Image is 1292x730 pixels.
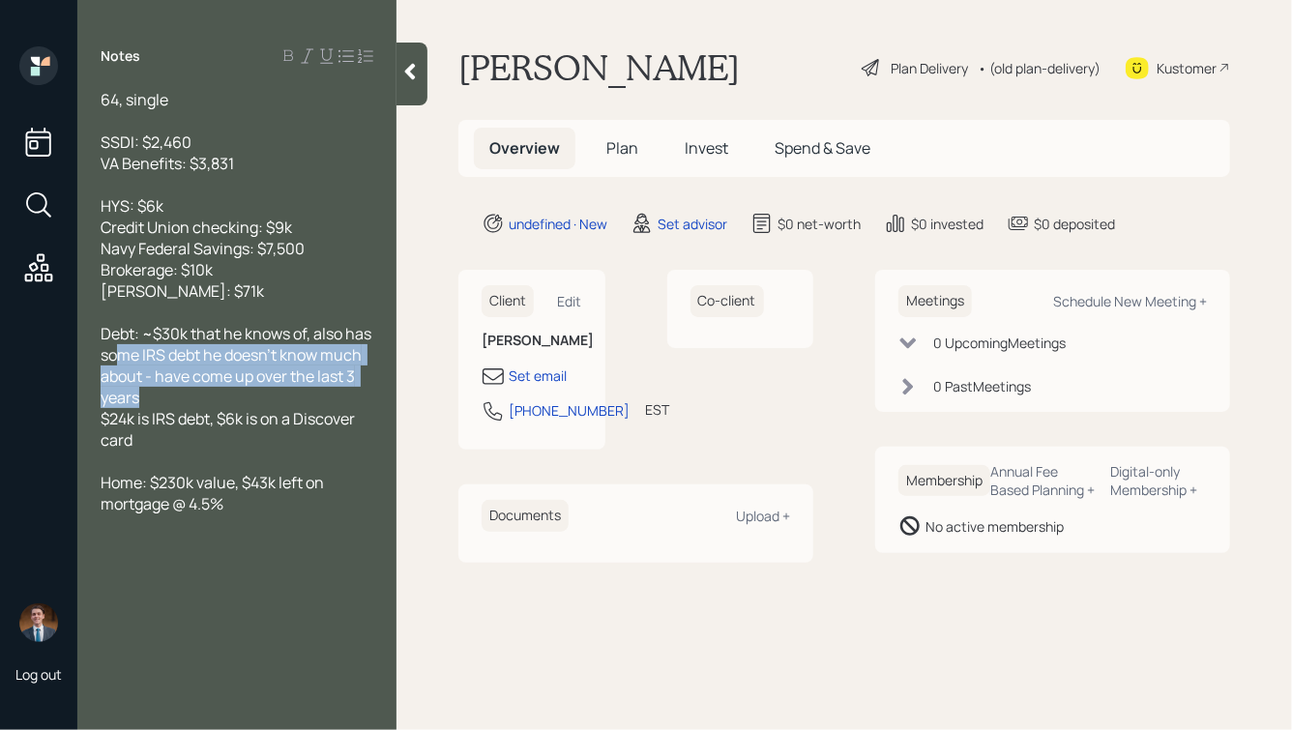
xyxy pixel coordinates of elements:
div: Edit [558,292,582,310]
div: $0 deposited [1034,214,1115,234]
span: [PERSON_NAME]: $71k [101,280,264,302]
span: Spend & Save [775,137,870,159]
div: Digital-only Membership + [1111,462,1207,499]
label: Notes [101,46,140,66]
h6: Meetings [898,285,972,317]
span: HYS: $6k [101,195,163,217]
div: Kustomer [1157,58,1217,78]
span: Invest [685,137,728,159]
h1: [PERSON_NAME] [458,46,740,89]
div: $0 net-worth [778,214,861,234]
div: [PHONE_NUMBER] [509,400,630,421]
div: undefined · New [509,214,607,234]
span: Navy Federal Savings: $7,500 [101,238,305,259]
span: VA Benefits: $3,831 [101,153,234,174]
h6: Membership [898,465,990,497]
span: 64, single [101,89,168,110]
span: SSDI: $2,460 [101,131,191,153]
div: Set advisor [658,214,727,234]
div: $0 invested [911,214,984,234]
span: Brokerage: $10k [101,259,213,280]
div: Annual Fee Based Planning + [990,462,1096,499]
div: Set email [509,365,567,386]
div: 0 Past Meeting s [933,376,1031,396]
div: Upload + [736,507,790,525]
h6: Co-client [690,285,764,317]
img: hunter_neumayer.jpg [19,603,58,642]
div: • (old plan-delivery) [978,58,1101,78]
span: Debt: ~$30k that he knows of, also has some IRS debt he doesn't know much about - have come up ov... [101,323,374,408]
span: $24k is IRS debt, $6k is on a Discover card [101,408,358,451]
span: Credit Union checking: $9k [101,217,292,238]
h6: Client [482,285,534,317]
div: Schedule New Meeting + [1053,292,1207,310]
div: Plan Delivery [891,58,968,78]
h6: [PERSON_NAME] [482,333,582,349]
span: Overview [489,137,560,159]
div: No active membership [925,516,1064,537]
div: 0 Upcoming Meeting s [933,333,1066,353]
div: EST [645,399,669,420]
span: Plan [606,137,638,159]
h6: Documents [482,500,569,532]
span: Home: $230k value, $43k left on mortgage @ 4.5% [101,472,327,514]
div: Log out [15,665,62,684]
